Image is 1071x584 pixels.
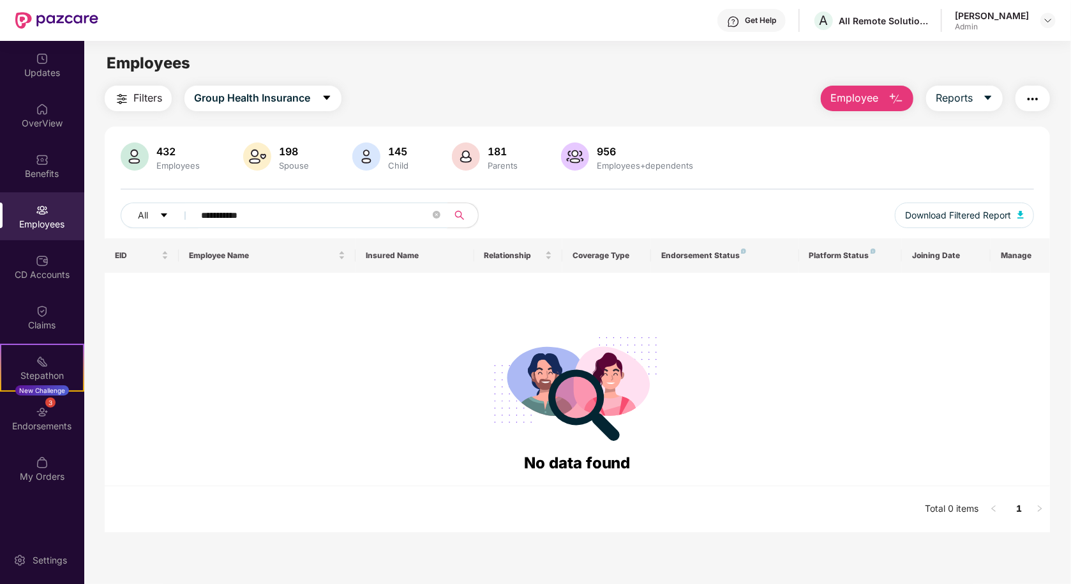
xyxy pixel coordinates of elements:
[902,238,991,273] th: Joining Date
[29,554,71,567] div: Settings
[594,160,696,171] div: Employees+dependents
[936,90,973,106] span: Reports
[484,250,543,261] span: Relationship
[984,499,1004,519] li: Previous Page
[15,385,69,396] div: New Challenge
[1017,211,1024,219] img: svg+xml;base64,PHN2ZyB4bWxucz0iaHR0cDovL3d3dy53My5vcmcvMjAwMC9zdmciIHhtbG5zOnhsaW5rPSJodHRwOi8vd3...
[194,90,310,106] span: Group Health Insurance
[1009,499,1030,519] li: 1
[905,208,1011,222] span: Download Filtered Report
[839,15,928,27] div: All Remote Solutions Private Limited
[871,249,876,254] img: svg+xml;base64,PHN2ZyB4bWxucz0iaHR0cDovL3d3dy53My5vcmcvMjAwMC9zdmciIHdpZHRoPSI4IiBoZWlnaHQ9IjgiIH...
[1009,499,1030,518] a: 1
[745,15,776,26] div: Get Help
[386,145,411,158] div: 145
[121,142,149,171] img: svg+xml;base64,PHN2ZyB4bWxucz0iaHR0cDovL3d3dy53My5vcmcvMjAwMC9zdmciIHhtbG5zOnhsaW5rPSJodHRwOi8vd3...
[276,145,311,158] div: 198
[45,397,56,408] div: 3
[895,203,1034,228] button: Download Filtered Report
[36,52,49,65] img: svg+xml;base64,PHN2ZyBpZD0iVXBkYXRlZCIgeG1sbnM9Imh0dHA6Ly93d3cudzMub3JnLzIwMDAvc3ZnIiB3aWR0aD0iMj...
[105,86,172,111] button: Filters
[741,249,746,254] img: svg+xml;base64,PHN2ZyB4bWxucz0iaHR0cDovL3d3dy53My5vcmcvMjAwMC9zdmciIHdpZHRoPSI4IiBoZWlnaHQ9IjgiIH...
[322,93,332,104] span: caret-down
[184,86,341,111] button: Group Health Insurancecaret-down
[36,254,49,267] img: svg+xml;base64,PHN2ZyBpZD0iQ0RfQWNjb3VudHMiIGRhdGEtbmFtZT0iQ0QgQWNjb3VudHMiIHhtbG5zPSJodHRwOi8vd3...
[955,22,1029,32] div: Admin
[485,160,520,171] div: Parents
[36,305,49,318] img: svg+xml;base64,PHN2ZyBpZD0iQ2xhaW0iIHhtbG5zPSJodHRwOi8vd3d3LnczLm9yZy8yMDAwL3N2ZyIgd2lkdGg9IjIwIi...
[36,153,49,166] img: svg+xml;base64,PHN2ZyBpZD0iQmVuZWZpdHMiIHhtbG5zPSJodHRwOi8vd3d3LnczLm9yZy8yMDAwL3N2ZyIgd2lkdGg9Ij...
[809,250,892,261] div: Platform Status
[13,554,26,567] img: svg+xml;base64,PHN2ZyBpZD0iU2V0dGluZy0yMHgyMCIgeG1sbnM9Imh0dHA6Ly93d3cudzMub3JnLzIwMDAvc3ZnIiB3aW...
[990,505,998,512] span: left
[1043,15,1053,26] img: svg+xml;base64,PHN2ZyBpZD0iRHJvcGRvd24tMzJ4MzIiIHhtbG5zPSJodHRwOi8vd3d3LnczLm9yZy8yMDAwL3N2ZyIgd2...
[926,86,1003,111] button: Reportscaret-down
[955,10,1029,22] div: [PERSON_NAME]
[121,203,198,228] button: Allcaret-down
[276,160,311,171] div: Spouse
[36,204,49,217] img: svg+xml;base64,PHN2ZyBpZD0iRW1wbG95ZWVzIiB4bWxucz0iaHR0cDovL3d3dy53My5vcmcvMjAwMC9zdmciIHdpZHRoPS...
[474,238,563,273] th: Relationship
[36,103,49,116] img: svg+xml;base64,PHN2ZyBpZD0iSG9tZSIgeG1sbnM9Imh0dHA6Ly93d3cudzMub3JnLzIwMDAvc3ZnIiB3aWR0aD0iMjAiIG...
[15,12,98,29] img: New Pazcare Logo
[386,160,411,171] div: Child
[594,145,696,158] div: 956
[36,456,49,469] img: svg+xml;base64,PHN2ZyBpZD0iTXlfT3JkZXJzIiBkYXRhLW5hbWU9Ik15IE9yZGVycyIgeG1sbnM9Imh0dHA6Ly93d3cudz...
[820,13,828,28] span: A
[36,355,49,368] img: svg+xml;base64,PHN2ZyB4bWxucz0iaHR0cDovL3d3dy53My5vcmcvMjAwMC9zdmciIHdpZHRoPSIyMSIgaGVpZ2h0PSIyMC...
[1025,91,1040,107] img: svg+xml;base64,PHN2ZyB4bWxucz0iaHR0cDovL3d3dy53My5vcmcvMjAwMC9zdmciIHdpZHRoPSIyNCIgaGVpZ2h0PSIyNC...
[154,160,202,171] div: Employees
[991,238,1050,273] th: Manage
[154,145,202,158] div: 432
[1036,505,1044,512] span: right
[485,145,520,158] div: 181
[433,210,440,222] span: close-circle
[1030,499,1050,519] li: Next Page
[189,250,336,261] span: Employee Name
[925,499,978,519] li: Total 0 items
[107,54,190,72] span: Employees
[356,238,474,273] th: Insured Name
[562,238,651,273] th: Coverage Type
[561,142,589,171] img: svg+xml;base64,PHN2ZyB4bWxucz0iaHR0cDovL3d3dy53My5vcmcvMjAwMC9zdmciIHhtbG5zOnhsaW5rPSJodHRwOi8vd3...
[447,210,472,220] span: search
[983,93,993,104] span: caret-down
[114,91,130,107] img: svg+xml;base64,PHN2ZyB4bWxucz0iaHR0cDovL3d3dy53My5vcmcvMjAwMC9zdmciIHdpZHRoPSIyNCIgaGVpZ2h0PSIyNC...
[1030,499,1050,519] button: right
[243,142,271,171] img: svg+xml;base64,PHN2ZyB4bWxucz0iaHR0cDovL3d3dy53My5vcmcvMjAwMC9zdmciIHhtbG5zOnhsaW5rPSJodHRwOi8vd3...
[821,86,913,111] button: Employee
[115,250,159,261] span: EID
[661,250,788,261] div: Endorsement Status
[888,91,904,107] img: svg+xml;base64,PHN2ZyB4bWxucz0iaHR0cDovL3d3dy53My5vcmcvMjAwMC9zdmciIHhtbG5zOnhsaW5rPSJodHRwOi8vd3...
[452,142,480,171] img: svg+xml;base64,PHN2ZyB4bWxucz0iaHR0cDovL3d3dy53My5vcmcvMjAwMC9zdmciIHhtbG5zOnhsaW5rPSJodHRwOi8vd3...
[984,499,1004,519] button: left
[433,211,440,219] span: close-circle
[830,90,878,106] span: Employee
[160,211,169,221] span: caret-down
[447,203,479,228] button: search
[133,90,162,106] span: Filters
[179,238,356,273] th: Employee Name
[727,15,740,28] img: svg+xml;base64,PHN2ZyBpZD0iSGVscC0zMngzMiIgeG1sbnM9Imh0dHA6Ly93d3cudzMub3JnLzIwMDAvc3ZnIiB3aWR0aD...
[1,369,83,382] div: Stepathon
[105,238,179,273] th: EID
[138,208,148,222] span: All
[36,406,49,419] img: svg+xml;base64,PHN2ZyBpZD0iRW5kb3JzZW1lbnRzIiB4bWxucz0iaHR0cDovL3d3dy53My5vcmcvMjAwMC9zdmciIHdpZH...
[352,142,380,171] img: svg+xml;base64,PHN2ZyB4bWxucz0iaHR0cDovL3d3dy53My5vcmcvMjAwMC9zdmciIHhtbG5zOnhsaW5rPSJodHRwOi8vd3...
[485,321,669,451] img: svg+xml;base64,PHN2ZyB4bWxucz0iaHR0cDovL3d3dy53My5vcmcvMjAwMC9zdmciIHdpZHRoPSIyODgiIGhlaWdodD0iMj...
[524,454,631,472] span: No data found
